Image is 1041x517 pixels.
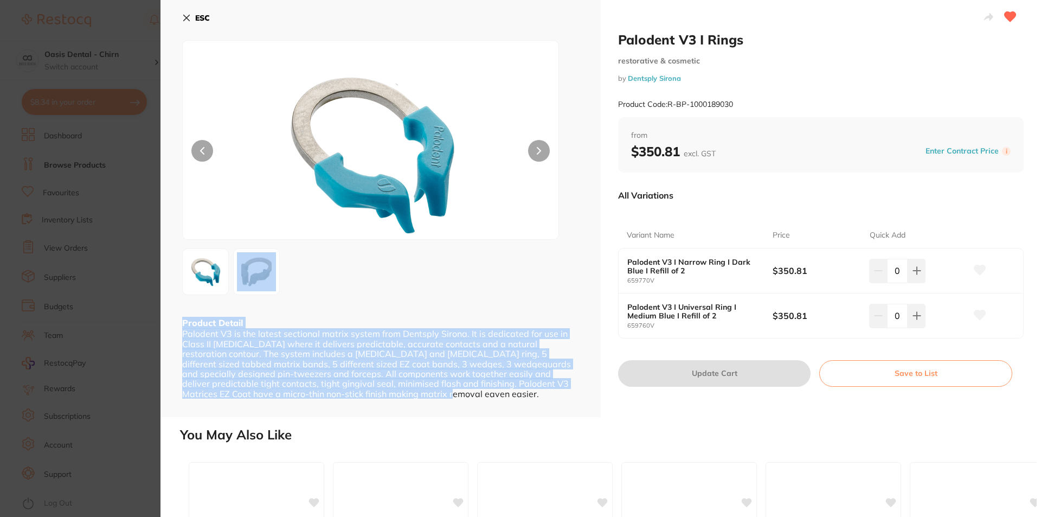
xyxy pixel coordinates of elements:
h2: Palodent V3 I Rings [618,31,1024,48]
p: All Variations [618,190,673,201]
button: Enter Contract Price [922,146,1002,156]
b: $350.81 [773,310,860,322]
b: $350.81 [773,265,860,277]
b: Palodent V3 I Narrow Ring I Dark Blue I Refill of 2 [627,258,758,275]
small: by [618,74,1024,82]
small: 659760V [627,322,773,329]
b: ESC [195,13,210,23]
img: ODEucG5n [258,68,484,239]
img: Zw [237,252,276,291]
p: Variant Name [627,230,674,241]
span: excl. GST [684,149,716,158]
button: Save to List [819,360,1012,386]
small: restorative & cosmetic [618,56,1024,66]
b: Palodent V3 I Universal Ring I Medium Blue I Refill of 2 [627,303,758,320]
p: Price [773,230,790,241]
button: Update Cart [618,360,811,386]
small: 659770V [627,277,773,284]
span: from [631,130,1011,141]
small: Product Code: R-BP-1000189030 [618,100,733,109]
label: i [1002,147,1011,156]
div: Palodent V3 is the latest sectional matrix system from Dentsply Sirona. It is dedicated for use i... [182,329,579,399]
a: Dentsply Sirona [628,74,681,82]
p: Quick Add [870,230,905,241]
button: ESC [182,9,210,27]
img: ODEucG5n [186,252,225,291]
h2: You May Also Like [180,427,1037,443]
b: Product Detail [182,317,243,328]
b: $350.81 [631,143,716,159]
